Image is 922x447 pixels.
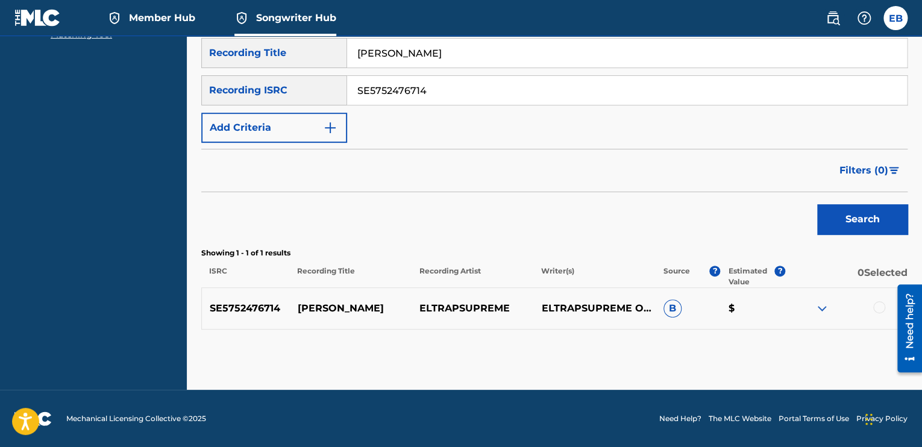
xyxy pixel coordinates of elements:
a: The MLC Website [709,413,771,424]
button: Filters (0) [832,155,908,186]
p: Showing 1 - 1 of 1 results [201,248,908,258]
span: ? [774,266,785,277]
form: Search Form [201,38,908,240]
p: ISRC [201,266,289,287]
div: Drag [865,401,873,437]
span: Songwriter Hub [256,11,336,25]
img: help [857,11,871,25]
img: Top Rightsholder [107,11,122,25]
a: Portal Terms of Use [779,413,849,424]
img: MLC Logo [14,9,61,27]
span: B [663,299,682,317]
p: ELTRAPSUPREME [412,301,533,316]
img: expand [815,301,829,316]
p: 0 Selected [785,266,908,287]
p: Recording Artist [411,266,533,287]
p: SE5752476714 [202,301,290,316]
img: filter [889,167,899,174]
iframe: Chat Widget [862,389,922,447]
iframe: Resource Center [888,280,922,377]
a: Public Search [821,6,845,30]
img: Top Rightsholder [234,11,249,25]
p: [PERSON_NAME] [290,301,412,316]
p: $ [720,301,785,316]
span: ? [709,266,720,277]
div: User Menu [883,6,908,30]
div: Help [852,6,876,30]
a: Privacy Policy [856,413,908,424]
button: Search [817,204,908,234]
a: Need Help? [659,413,701,424]
p: ELTRAPSUPREME OFFICIAL [533,301,655,316]
p: Recording Title [289,266,412,287]
img: logo [14,411,52,426]
img: search [826,11,840,25]
span: Mechanical Licensing Collective © 2025 [66,413,206,424]
p: Estimated Value [729,266,775,287]
button: Add Criteria [201,113,347,143]
span: Member Hub [129,11,195,25]
p: Writer(s) [533,266,656,287]
span: Filters ( 0 ) [839,163,888,178]
img: 9d2ae6d4665cec9f34b9.svg [323,120,337,135]
p: Source [663,266,690,287]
